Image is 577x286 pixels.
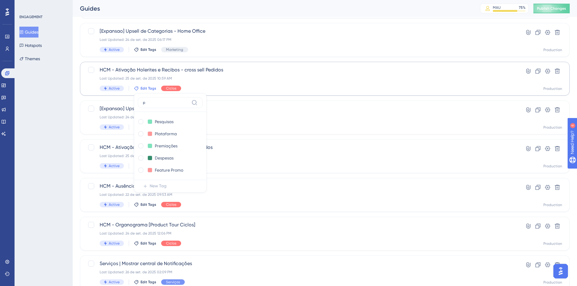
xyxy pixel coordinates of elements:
[166,86,176,91] span: Ciclos
[100,221,502,228] span: HCM - Organograma [Product Tour Ciclos]
[537,6,566,11] span: Publish Changes
[109,241,120,246] span: Active
[533,4,570,13] button: Publish Changes
[134,47,156,52] button: Edit Tags
[519,5,526,10] div: 75 %
[100,76,502,81] div: Last Updated: 25 de set. de 2025 10:59 AM
[543,86,562,91] div: Production
[543,280,562,285] div: Production
[150,182,167,190] span: New Tag
[155,142,179,150] input: New Tag
[14,2,38,9] span: Need Help?
[141,47,156,52] span: Edit Tags
[100,28,502,35] span: [Expansao] Upsell de Categorias - Home Office
[543,202,562,207] div: Production
[42,3,44,8] div: 6
[80,4,465,13] div: Guides
[543,241,562,246] div: Production
[100,182,502,190] span: HCM - Ausências [Product Tour Ciclos]
[134,202,156,207] button: Edit Tags
[100,115,502,120] div: Last Updated: 24 de set. de 2025 06:17 PM
[100,260,502,267] span: Serviços | Mostrar central de Notificações
[543,48,562,52] div: Production
[552,262,570,280] iframe: UserGuiding AI Assistant Launcher
[109,86,120,91] span: Active
[100,192,502,197] div: Last Updated: 22 de set. de 2025 09:53 AM
[100,270,502,274] div: Last Updated: 26 de set. de 2025 02:09 PM
[100,144,502,151] span: HCM - Ativação Organograma - cross sell Pedidos
[493,5,501,10] div: MAU
[100,37,502,42] div: Last Updated: 24 de set. de 2025 06:17 PM
[109,125,120,130] span: Active
[155,166,184,174] input: New Tag
[141,280,156,284] span: Edit Tags
[109,280,120,284] span: Active
[109,202,120,207] span: Active
[155,130,179,138] input: New Tag
[109,163,120,168] span: Active
[19,27,38,38] button: Guides
[19,53,40,64] button: Themes
[100,66,502,74] span: HCM - Ativação Holerites e Recibos - cross sell Pedidos
[109,47,120,52] span: Active
[166,280,180,284] span: Serviços
[166,241,176,246] span: Ciclos
[155,118,179,126] input: New Tag
[134,86,156,91] button: Edit Tags
[134,280,156,284] button: Edit Tags
[141,86,156,91] span: Edit Tags
[141,202,156,207] span: Edit Tags
[155,154,179,162] input: New Tag
[543,125,562,130] div: Production
[19,40,42,51] button: Hotspots
[141,241,156,246] span: Edit Tags
[138,180,206,192] button: New Tag
[166,47,183,52] span: Marketing
[100,231,502,236] div: Last Updated: 24 de set. de 2025 12:06 PM
[543,164,562,169] div: Production
[166,202,176,207] span: Ciclos
[100,153,502,158] div: Last Updated: 25 de set. de 2025 10:58 AM
[19,15,42,19] div: ENGAGEMENT
[134,241,156,246] button: Edit Tags
[143,100,189,105] input: Search...
[100,105,502,112] span: [Expansao] Upsell de Categorias - Mobilidade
